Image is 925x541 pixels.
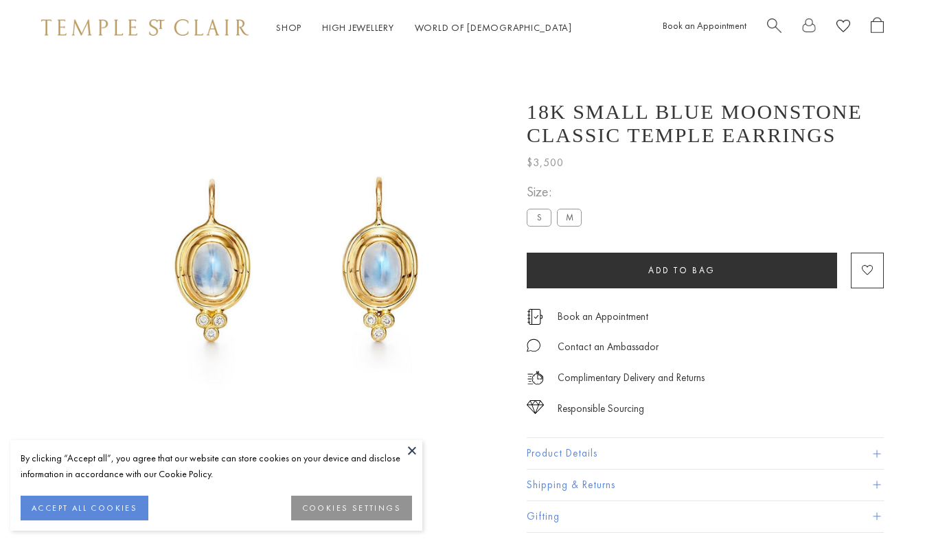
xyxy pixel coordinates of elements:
[527,100,884,147] h1: 18K Small Blue Moonstone Classic Temple Earrings
[527,438,884,469] button: Product Details
[89,55,506,472] img: E14106-BM6VBY
[527,209,551,226] label: S
[836,17,850,38] a: View Wishlist
[527,154,564,172] span: $3,500
[856,476,911,527] iframe: Gorgias live chat messenger
[527,369,544,387] img: icon_delivery.svg
[276,19,572,36] nav: Main navigation
[527,400,544,414] img: icon_sourcing.svg
[527,470,884,500] button: Shipping & Returns
[648,264,716,276] span: Add to bag
[527,181,587,203] span: Size:
[558,369,705,387] p: Complimentary Delivery and Returns
[557,209,582,226] label: M
[291,496,412,520] button: COOKIES SETTINGS
[527,253,837,288] button: Add to bag
[527,309,543,325] img: icon_appointment.svg
[21,450,412,482] div: By clicking “Accept all”, you agree that our website can store cookies on your device and disclos...
[322,21,394,34] a: High JewelleryHigh Jewellery
[871,17,884,38] a: Open Shopping Bag
[41,19,249,36] img: Temple St. Clair
[527,501,884,532] button: Gifting
[276,21,301,34] a: ShopShop
[415,21,572,34] a: World of [DEMOGRAPHIC_DATA]World of [DEMOGRAPHIC_DATA]
[558,400,644,417] div: Responsible Sourcing
[663,19,746,32] a: Book an Appointment
[527,338,540,352] img: MessageIcon-01_2.svg
[558,338,659,356] div: Contact an Ambassador
[558,309,648,324] a: Book an Appointment
[21,496,148,520] button: ACCEPT ALL COOKIES
[767,17,781,38] a: Search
